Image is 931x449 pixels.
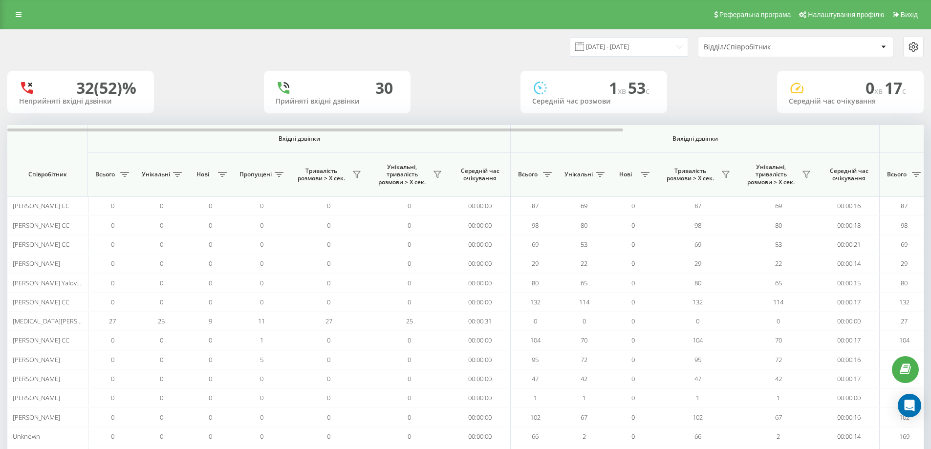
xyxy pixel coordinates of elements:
div: 30 [375,79,393,97]
td: 00:00:00 [450,293,511,312]
span: 80 [694,278,701,287]
span: 0 [327,278,330,287]
span: 9 [209,317,212,325]
span: 42 [581,374,587,383]
span: Тривалість розмови > Х сек. [662,167,718,182]
span: 0 [111,221,114,230]
span: [PERSON_NAME] [13,374,60,383]
span: 0 [111,374,114,383]
span: 0 [260,413,263,422]
span: 0 [209,259,212,268]
span: Реферальна програма [719,11,791,19]
span: 0 [209,201,212,210]
span: 0 [209,298,212,306]
span: 0 [111,278,114,287]
span: 0 [631,355,635,364]
span: 98 [901,221,908,230]
span: 0 [260,221,263,230]
td: 00:00:00 [450,388,511,407]
span: Середній час очікування [457,167,503,182]
span: 0 [260,374,263,383]
span: 0 [209,432,212,441]
div: Прийняті вхідні дзвінки [276,97,399,106]
span: 0 [631,259,635,268]
span: 65 [581,278,587,287]
span: 0 [209,413,212,422]
span: [PERSON_NAME] [13,259,60,268]
td: 00:00:00 [450,427,511,446]
span: 0 [111,298,114,306]
span: [PERSON_NAME] CC [13,298,69,306]
span: 0 [209,278,212,287]
span: 69 [775,201,782,210]
td: 00:00:00 [450,331,511,350]
span: 72 [775,355,782,364]
span: 53 [628,77,650,98]
td: 00:00:00 [450,369,511,388]
span: 0 [209,393,212,402]
span: 0 [327,432,330,441]
span: 80 [901,278,908,287]
span: 42 [775,374,782,383]
span: Unknown [13,432,40,441]
td: 00:00:15 [819,273,880,292]
span: 0 [160,336,163,344]
span: Пропущені [239,171,272,178]
span: 0 [111,393,114,402]
span: 0 [111,240,114,249]
td: 00:00:21 [819,235,880,254]
td: 00:00:18 [819,215,880,235]
span: 0 [260,278,263,287]
span: Унікальні [564,171,593,178]
span: 0 [160,374,163,383]
span: 53 [581,240,587,249]
span: 0 [260,259,263,268]
span: 0 [631,393,635,402]
span: 0 [327,413,330,422]
span: 80 [581,221,587,230]
span: 25 [158,317,165,325]
td: 00:00:00 [450,215,511,235]
span: 0 [327,336,330,344]
span: [PERSON_NAME] CC [13,201,69,210]
span: 0 [408,278,411,287]
span: c [902,86,906,96]
span: 0 [408,240,411,249]
span: 0 [260,201,263,210]
div: Неприйняті вхідні дзвінки [19,97,142,106]
span: 0 [696,317,699,325]
span: 0 [408,201,411,210]
span: 0 [327,240,330,249]
span: 0 [408,413,411,422]
span: хв [874,86,885,96]
span: 0 [160,432,163,441]
td: 00:00:00 [450,350,511,369]
td: 00:00:17 [819,369,880,388]
span: 0 [209,374,212,383]
span: Унікальні, тривалість розмови > Х сек. [374,163,430,186]
span: 0 [631,221,635,230]
span: 0 [631,240,635,249]
span: 0 [866,77,885,98]
td: 00:00:31 [450,312,511,331]
span: 0 [631,298,635,306]
span: 1 [534,393,537,402]
span: 0 [408,355,411,364]
span: 11 [258,317,265,325]
span: [PERSON_NAME] CC [13,336,69,344]
span: 0 [160,259,163,268]
td: 00:00:00 [450,273,511,292]
span: 0 [631,336,635,344]
span: 5 [260,355,263,364]
span: 104 [899,336,909,344]
span: 0 [111,413,114,422]
span: 1 [609,77,628,98]
div: 32 (52)% [76,79,136,97]
span: 1 [583,393,586,402]
span: 0 [408,432,411,441]
span: 2 [583,432,586,441]
span: 22 [581,259,587,268]
span: [MEDICAL_DATA][PERSON_NAME] CC [13,317,117,325]
span: 132 [693,298,703,306]
span: [PERSON_NAME] [13,355,60,364]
